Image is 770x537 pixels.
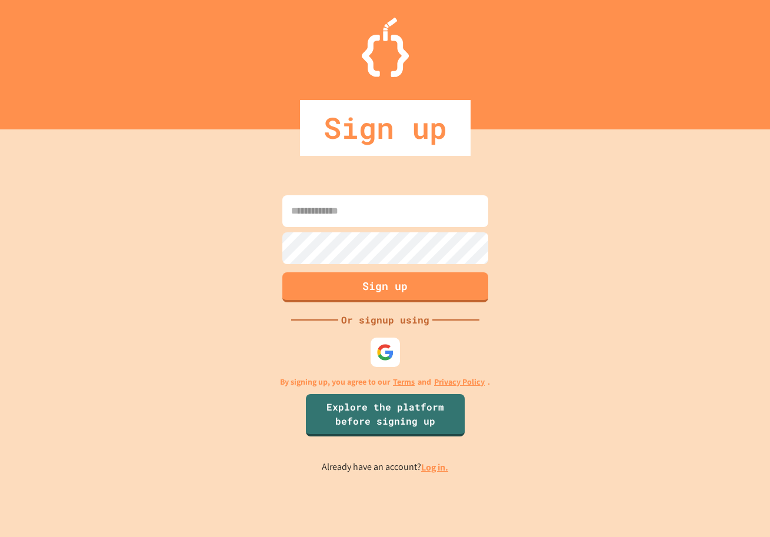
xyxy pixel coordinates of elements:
[421,461,448,473] a: Log in.
[376,343,394,361] img: google-icon.svg
[434,376,485,388] a: Privacy Policy
[721,490,758,525] iframe: chat widget
[280,376,490,388] p: By signing up, you agree to our and .
[672,439,758,489] iframe: chat widget
[300,100,471,156] div: Sign up
[282,272,488,302] button: Sign up
[306,394,465,436] a: Explore the platform before signing up
[362,18,409,77] img: Logo.svg
[338,313,432,327] div: Or signup using
[322,460,448,475] p: Already have an account?
[393,376,415,388] a: Terms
